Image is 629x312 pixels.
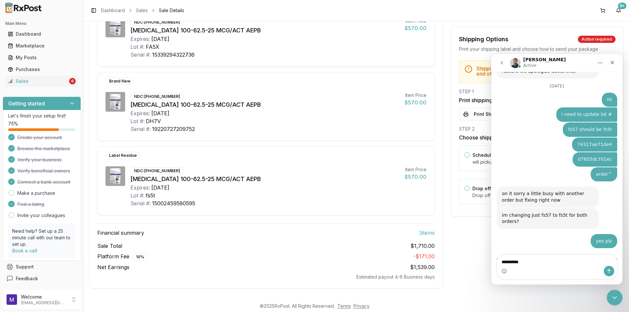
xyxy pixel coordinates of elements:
button: Marketplace [3,41,81,51]
iframe: Intercom live chat [607,290,622,305]
label: Schedule package pickup [472,152,532,158]
div: FA5X [146,43,159,51]
h5: Shipping Deadline - Your package must be shipped by end of day [DATE] . [476,66,610,76]
iframe: Intercom live chat [491,54,622,284]
span: Sale Total [97,242,122,250]
p: [EMAIL_ADDRESS][DOMAIN_NAME] [21,300,67,305]
p: will pickup your package from your location [472,159,610,165]
button: Purchases [3,64,81,75]
a: Dashboard [101,7,125,14]
p: Let's finish your setup first! [8,113,75,119]
div: Print your shipping label and choose how to send your package [459,46,616,52]
div: NDC: [PHONE_NUMBER] [130,167,184,174]
div: $570.00 [405,173,427,181]
div: Serial #: [130,199,151,207]
button: My Posts [3,52,81,63]
div: Expires: [130,109,150,117]
span: $1,710.00 [410,242,435,250]
h2: Main Menu [5,21,78,26]
div: NDC: [PHONE_NUMBER] [130,93,184,100]
button: Print Shipping Documents [459,108,616,120]
div: $570.00 [405,24,427,32]
div: Serial #: [130,125,151,133]
p: Drop off your package at a nearby location by [DATE] . [472,192,610,199]
img: Trelegy Ellipta 100-62.5-25 MCG/ACT AEPB [105,92,125,112]
div: Brand New [105,78,134,85]
div: Shipping Options [459,35,508,44]
div: Dashboard [8,31,76,37]
div: NDC: [PHONE_NUMBER] [130,19,184,26]
div: Expires: [130,35,150,43]
div: Sales [8,78,68,84]
div: [DATE] [151,35,169,43]
span: Verify your business [17,156,62,163]
span: Feedback [16,275,38,282]
img: Trelegy Ellipta 100-62.5-25 MCG/ACT AEPB [105,166,125,186]
div: Action required [578,36,616,43]
span: Browse the marketplace [17,145,70,152]
nav: breadcrumb [101,7,184,14]
div: [MEDICAL_DATA] 100-62.5-25 MCG/ACT AEPB [130,26,399,35]
div: STEP 2 [459,126,616,132]
h3: Getting started [8,100,45,107]
span: 75 % [8,120,18,127]
div: DH7V [146,117,161,125]
div: [DATE] [151,184,169,192]
a: Marketplace [5,40,78,52]
div: Lot #: [130,192,144,199]
div: 19220727209752 [152,125,195,133]
a: Sales6 [5,75,78,87]
label: Drop off at Location [472,186,517,191]
a: Book a call [12,248,37,253]
img: RxPost Logo [3,3,45,13]
a: Invite your colleagues [17,212,65,219]
span: Post a listing [17,201,44,208]
span: Financial summary [97,229,144,237]
span: Platform Fee [97,252,148,261]
span: Net Earnings [97,263,129,271]
span: 3 item s [419,229,435,237]
div: Lot #: [130,43,144,51]
button: Dashboard [3,29,81,39]
span: - $171.00 [413,253,435,260]
div: Serial #: [130,51,151,59]
p: Need help? Set up a 25 minute call with our team to set up. [12,228,71,248]
div: [MEDICAL_DATA] 100-62.5-25 MCG/ACT AEPB [130,100,399,109]
span: Verify beneficial owners [17,168,70,174]
a: Make a purchase [17,190,55,196]
div: Purchases [8,66,76,73]
button: Support [3,261,81,273]
div: Item Price [405,92,427,99]
a: Privacy [353,303,370,309]
div: STEP 1 [459,88,616,95]
div: Lot #: [130,117,144,125]
div: 9+ [618,3,626,9]
span: Create your account [17,134,62,141]
img: Trelegy Ellipta 100-62.5-25 MCG/ACT AEPB [105,18,125,37]
div: 10 % [132,253,148,261]
div: fs5t [146,192,155,199]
